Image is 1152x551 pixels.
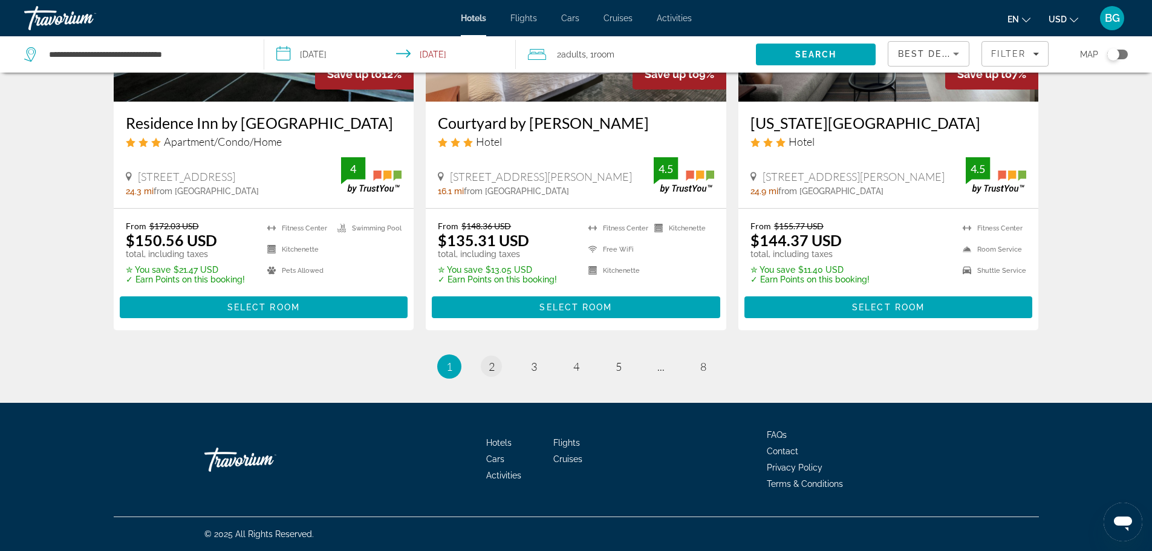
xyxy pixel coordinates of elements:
[553,438,580,448] a: Flights
[539,302,612,312] span: Select Room
[438,186,464,196] span: 16.1 mi
[604,13,633,23] a: Cruises
[1098,49,1128,60] button: Toggle map
[750,114,1027,132] h3: [US_STATE][GEOGRAPHIC_DATA]
[957,221,1026,236] li: Fitness Center
[594,50,614,59] span: Room
[126,249,245,259] p: total, including taxes
[149,221,199,231] del: $172.03 USD
[654,157,714,193] img: TrustYou guest rating badge
[767,463,822,472] a: Privacy Policy
[432,299,720,312] a: Select Room
[486,454,504,464] a: Cars
[1007,10,1030,28] button: Change language
[24,2,145,34] a: Travorium
[486,471,521,480] a: Activities
[1080,46,1098,63] span: Map
[164,135,282,148] span: Apartment/Condo/Home
[774,221,824,231] del: $155.77 USD
[981,41,1049,67] button: Filters
[264,36,516,73] button: Select check in and out date
[957,242,1026,257] li: Room Service
[446,360,452,373] span: 1
[331,221,402,236] li: Swimming Pool
[756,44,876,65] button: Search
[438,275,557,284] p: ✓ Earn Points on this booking!
[561,13,579,23] a: Cars
[750,221,771,231] span: From
[657,13,692,23] a: Activities
[966,161,990,176] div: 4.5
[750,265,870,275] p: $11.40 USD
[510,13,537,23] a: Flights
[126,265,245,275] p: $21.47 USD
[573,360,579,373] span: 4
[750,275,870,284] p: ✓ Earn Points on this booking!
[438,114,714,132] a: Courtyard by [PERSON_NAME]
[341,161,365,176] div: 4
[750,265,795,275] span: ✮ You save
[645,68,699,80] span: Save up to
[126,135,402,148] div: 3 star Apartment
[341,157,402,193] img: TrustYou guest rating badge
[744,299,1033,312] a: Select Room
[633,59,726,90] div: 9%
[114,354,1039,379] nav: Pagination
[531,360,537,373] span: 3
[126,114,402,132] a: Residence Inn by [GEOGRAPHIC_DATA]
[750,135,1027,148] div: 3 star Hotel
[657,360,665,373] span: ...
[1049,15,1067,24] span: USD
[750,186,778,196] span: 24.9 mi
[154,186,259,196] span: from [GEOGRAPHIC_DATA]
[438,249,557,259] p: total, including taxes
[1007,15,1019,24] span: en
[438,135,714,148] div: 3 star Hotel
[438,231,529,249] ins: $135.31 USD
[464,186,569,196] span: from [GEOGRAPHIC_DATA]
[48,45,246,64] input: Search hotel destination
[586,46,614,63] span: , 1
[126,265,171,275] span: ✮ You save
[489,360,495,373] span: 2
[476,135,502,148] span: Hotel
[461,221,511,231] del: $148.36 USD
[789,135,815,148] span: Hotel
[582,221,648,236] li: Fitness Center
[516,36,756,73] button: Travelers: 2 adults, 0 children
[204,529,314,539] span: © 2025 All Rights Reserved.
[1049,10,1078,28] button: Change currency
[700,360,706,373] span: 8
[654,161,678,176] div: 4.5
[1104,503,1142,541] iframe: Button to launch messaging window
[582,242,648,257] li: Free WiFi
[966,157,1026,193] img: TrustYou guest rating badge
[553,454,582,464] a: Cruises
[767,479,843,489] a: Terms & Conditions
[261,263,331,278] li: Pets Allowed
[126,186,154,196] span: 24.3 mi
[767,446,798,456] a: Contact
[991,49,1026,59] span: Filter
[227,302,300,312] span: Select Room
[461,13,486,23] a: Hotels
[582,263,648,278] li: Kitchenette
[767,430,787,440] a: FAQs
[261,221,331,236] li: Fitness Center
[898,49,961,59] span: Best Deals
[486,438,512,448] span: Hotels
[1096,5,1128,31] button: User Menu
[561,50,586,59] span: Adults
[1105,12,1120,24] span: BG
